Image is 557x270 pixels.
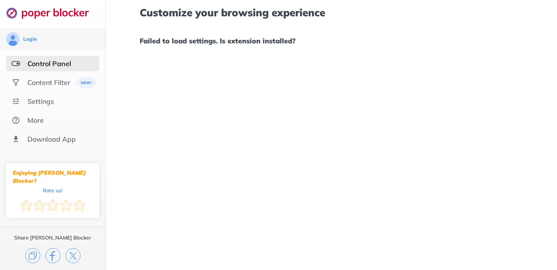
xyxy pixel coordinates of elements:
img: avatar.svg [6,32,20,46]
div: Settings [27,97,54,106]
div: Share [PERSON_NAME] Blocker [14,234,91,241]
img: copy.svg [25,248,40,263]
div: Control Panel [27,59,71,68]
h1: Customize your browsing experience [140,7,523,18]
img: logo-webpage.svg [6,7,98,19]
img: settings.svg [12,97,20,106]
div: More [27,116,44,124]
img: menuBanner.svg [75,77,96,88]
img: features-selected.svg [12,59,20,68]
div: Rate us! [43,188,63,192]
div: Download App [27,135,76,143]
img: about.svg [12,116,20,124]
div: Login [23,36,37,42]
img: x.svg [66,248,81,263]
img: social.svg [12,78,20,87]
img: download-app.svg [12,135,20,143]
div: Enjoying [PERSON_NAME] Blocker? [13,169,93,185]
img: facebook.svg [45,248,60,263]
div: Content Filter [27,78,70,87]
h1: Failed to load settings. Is extension installed? [140,35,523,46]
